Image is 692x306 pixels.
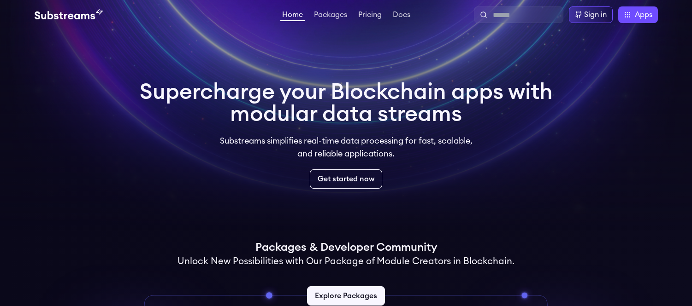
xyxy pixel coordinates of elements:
[310,169,382,189] a: Get started now
[569,6,613,23] a: Sign in
[307,286,385,306] a: Explore Packages
[635,9,652,20] span: Apps
[35,9,103,20] img: Substream's logo
[280,11,305,21] a: Home
[584,9,607,20] div: Sign in
[140,81,553,125] h1: Supercharge your Blockchain apps with modular data streams
[213,134,479,160] p: Substreams simplifies real-time data processing for fast, scalable, and reliable applications.
[312,11,349,20] a: Packages
[177,255,515,268] h2: Unlock New Possibilities with Our Package of Module Creators in Blockchain.
[356,11,384,20] a: Pricing
[255,240,437,255] h1: Packages & Developer Community
[391,11,412,20] a: Docs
